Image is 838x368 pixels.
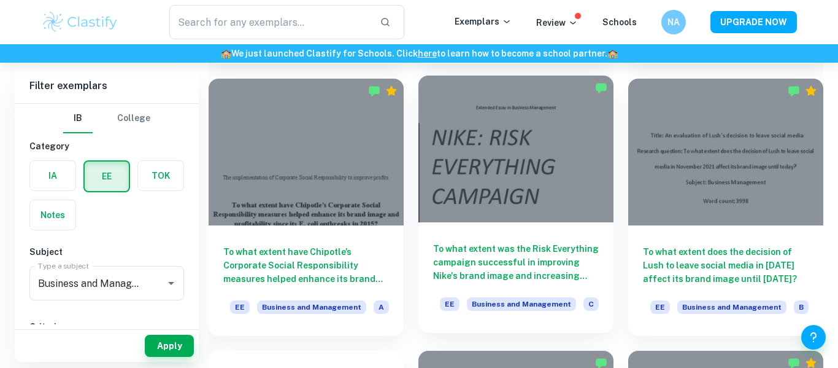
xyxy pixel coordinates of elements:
[440,297,459,311] span: EE
[418,79,613,335] a: To what extent was the Risk Everything campaign successful in improving Nike's brand image and in...
[221,49,231,58] span: 🏫
[667,15,681,29] h6: NA
[138,161,183,190] button: TOK
[29,245,184,259] h6: Subject
[650,300,670,314] span: EE
[257,300,366,314] span: Business and Management
[455,15,512,28] p: Exemplars
[801,325,826,350] button: Help and Feedback
[63,104,150,133] div: Filter type choice
[677,300,786,314] span: Business and Management
[788,85,800,97] img: Marked
[230,300,250,314] span: EE
[467,297,576,311] span: Business and Management
[41,10,119,34] img: Clastify logo
[29,139,184,153] h6: Category
[710,11,797,33] button: UPGRADE NOW
[595,82,607,94] img: Marked
[2,47,836,60] h6: We just launched Clastify for Schools. Click to learn how to become a school partner.
[30,161,75,190] button: IA
[661,10,686,34] button: NA
[607,49,618,58] span: 🏫
[223,245,389,286] h6: To what extent have Chipotle’s Corporate Social Responsibility measures helped enhance its brand ...
[30,200,75,230] button: Notes
[794,300,809,314] span: B
[628,79,823,335] a: To what extent does the decision of Lush to leave social media in [DATE] affect its brand image u...
[38,260,89,271] label: Type a subject
[374,300,389,314] span: A
[163,275,180,292] button: Open
[368,85,380,97] img: Marked
[63,104,93,133] button: IB
[169,5,370,39] input: Search for any exemplars...
[583,297,599,311] span: C
[805,85,817,97] div: Premium
[433,242,599,283] h6: To what extent was the Risk Everything campaign successful in improving Nike's brand image and in...
[385,85,398,97] div: Premium
[643,245,809,286] h6: To what extent does the decision of Lush to leave social media in [DATE] affect its brand image u...
[209,79,404,335] a: To what extent have Chipotle’s Corporate Social Responsibility measures helped enhance its brand ...
[145,335,194,357] button: Apply
[85,162,129,191] button: EE
[602,17,637,27] a: Schools
[29,320,184,334] h6: Criteria
[117,104,150,133] button: College
[15,69,199,103] h6: Filter exemplars
[418,49,437,58] a: here
[536,16,578,29] p: Review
